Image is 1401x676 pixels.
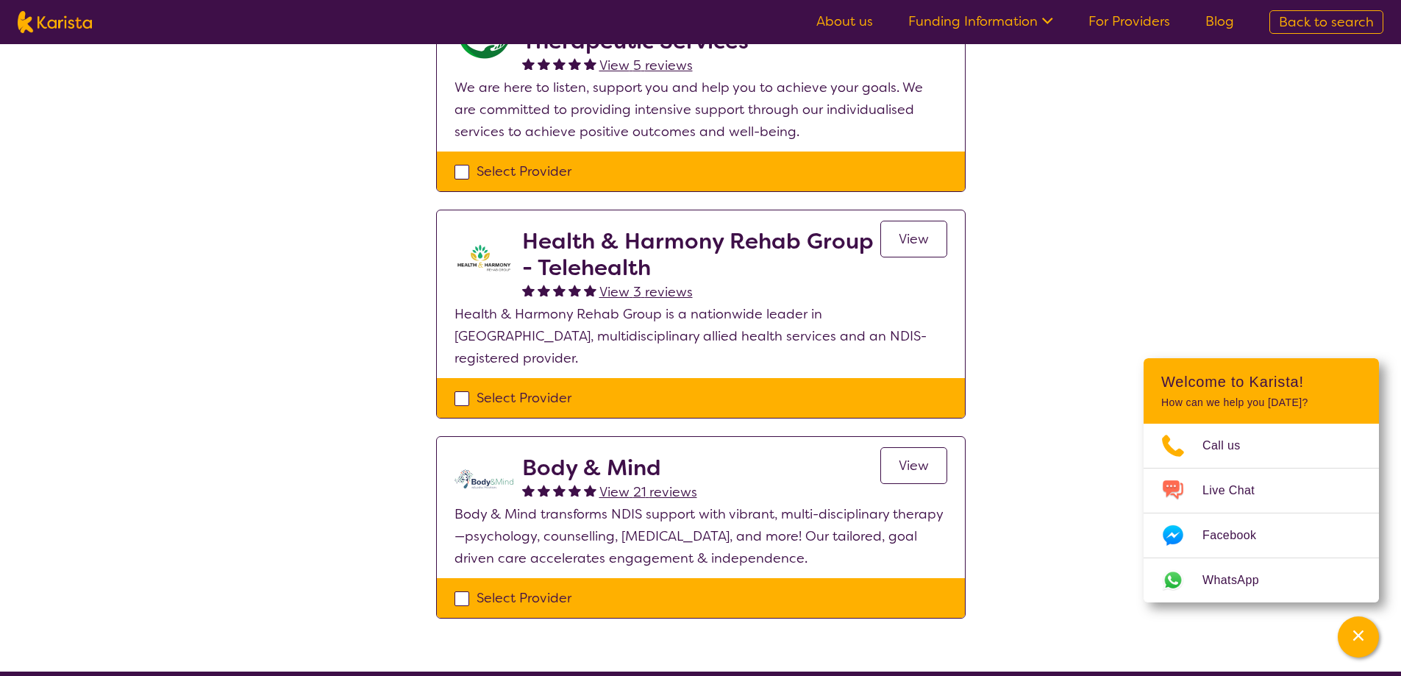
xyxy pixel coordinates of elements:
[1088,13,1170,30] a: For Providers
[899,457,929,474] span: View
[1144,424,1379,602] ul: Choose channel
[599,57,693,74] span: View 5 reviews
[584,284,596,296] img: fullstar
[522,455,697,481] h2: Body & Mind
[1279,13,1374,31] span: Back to search
[1338,616,1379,658] button: Channel Menu
[568,284,581,296] img: fullstar
[1144,558,1379,602] a: Web link opens in a new tab.
[584,57,596,70] img: fullstar
[568,484,581,497] img: fullstar
[568,57,581,70] img: fullstar
[454,455,513,503] img: qmpolprhjdhzpcuekzqg.svg
[522,1,880,54] h2: Senami Counselling and Therapeutic Services
[880,447,947,484] a: View
[599,54,693,77] a: View 5 reviews
[816,13,873,30] a: About us
[584,484,596,497] img: fullstar
[522,284,535,296] img: fullstar
[522,228,880,281] h2: Health & Harmony Rehab Group - Telehealth
[599,483,697,501] span: View 21 reviews
[899,230,929,248] span: View
[538,284,550,296] img: fullstar
[18,11,92,33] img: Karista logo
[522,484,535,497] img: fullstar
[454,228,513,287] img: ztak9tblhgtrn1fit8ap.png
[1144,358,1379,602] div: Channel Menu
[1202,435,1258,457] span: Call us
[553,57,566,70] img: fullstar
[538,57,550,70] img: fullstar
[1161,396,1361,409] p: How can we help you [DATE]?
[454,503,947,569] p: Body & Mind transforms NDIS support with vibrant, multi-disciplinary therapy—psychology, counsell...
[908,13,1053,30] a: Funding Information
[1202,524,1274,547] span: Facebook
[454,77,947,143] p: We are here to listen, support you and help you to achieve your goals. We are committed to provid...
[522,57,535,70] img: fullstar
[538,484,550,497] img: fullstar
[553,484,566,497] img: fullstar
[1269,10,1383,34] a: Back to search
[553,284,566,296] img: fullstar
[1161,373,1361,391] h2: Welcome to Karista!
[599,481,697,503] a: View 21 reviews
[599,281,693,303] a: View 3 reviews
[599,283,693,301] span: View 3 reviews
[1205,13,1234,30] a: Blog
[454,303,947,369] p: Health & Harmony Rehab Group is a nationwide leader in [GEOGRAPHIC_DATA], multidisciplinary allie...
[880,221,947,257] a: View
[1202,480,1272,502] span: Live Chat
[1202,569,1277,591] span: WhatsApp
